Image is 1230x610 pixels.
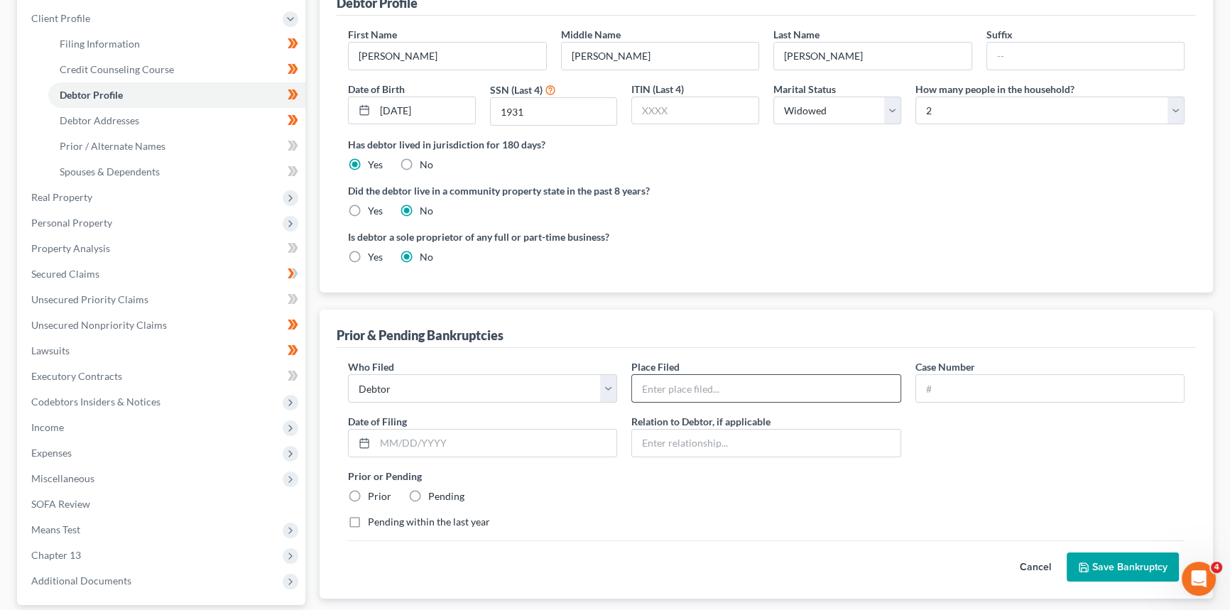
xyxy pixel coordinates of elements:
[987,43,1185,70] input: --
[60,89,123,101] span: Debtor Profile
[48,159,305,185] a: Spouses & Dependents
[20,491,305,517] a: SOFA Review
[348,137,1185,152] label: Has debtor lived in jurisdiction for 180 days?
[420,250,433,264] label: No
[48,82,305,108] a: Debtor Profile
[774,43,972,70] input: --
[1004,553,1067,582] button: Cancel
[773,82,836,97] label: Marital Status
[368,204,383,218] label: Yes
[1067,552,1179,582] button: Save Bankruptcy
[31,523,80,535] span: Means Test
[632,430,900,457] input: Enter relationship...
[31,293,148,305] span: Unsecured Priority Claims
[31,447,72,459] span: Expenses
[1211,562,1222,573] span: 4
[60,38,140,50] span: Filing Information
[48,57,305,82] a: Credit Counseling Course
[631,361,680,373] span: Place Filed
[20,364,305,389] a: Executory Contracts
[368,489,391,503] label: Prior
[348,469,1185,484] label: Prior or Pending
[60,63,174,75] span: Credit Counseling Course
[20,236,305,261] a: Property Analysis
[632,97,758,124] input: XXXX
[562,43,759,70] input: M.I
[31,421,64,433] span: Income
[20,261,305,287] a: Secured Claims
[561,27,621,42] label: Middle Name
[31,574,131,587] span: Additional Documents
[632,375,900,402] input: Enter place filed...
[631,82,684,97] label: ITIN (Last 4)
[916,375,1184,402] input: #
[31,498,90,510] span: SOFA Review
[20,312,305,338] a: Unsecured Nonpriority Claims
[48,108,305,134] a: Debtor Addresses
[31,396,160,408] span: Codebtors Insiders & Notices
[48,31,305,57] a: Filing Information
[490,82,543,97] label: SSN (Last 4)
[31,217,112,229] span: Personal Property
[915,359,975,374] label: Case Number
[60,114,139,126] span: Debtor Addresses
[48,134,305,159] a: Prior / Alternate Names
[31,268,99,280] span: Secured Claims
[773,27,820,42] label: Last Name
[60,140,165,152] span: Prior / Alternate Names
[631,414,771,429] label: Relation to Debtor, if applicable
[368,515,490,529] label: Pending within the last year
[915,82,1074,97] label: How many people in the household?
[986,27,1013,42] label: Suffix
[1182,562,1216,596] iframe: Intercom live chat
[31,344,70,356] span: Lawsuits
[428,489,464,503] label: Pending
[31,370,122,382] span: Executory Contracts
[31,242,110,254] span: Property Analysis
[31,472,94,484] span: Miscellaneous
[337,327,504,344] div: Prior & Pending Bankruptcies
[368,250,383,264] label: Yes
[348,183,1185,198] label: Did the debtor live in a community property state in the past 8 years?
[20,338,305,364] a: Lawsuits
[348,229,759,244] label: Is debtor a sole proprietor of any full or part-time business?
[31,319,167,331] span: Unsecured Nonpriority Claims
[368,158,383,172] label: Yes
[491,98,617,125] input: XXXX
[348,361,394,373] span: Who Filed
[31,549,81,561] span: Chapter 13
[348,27,397,42] label: First Name
[375,97,475,124] input: MM/DD/YYYY
[31,191,92,203] span: Real Property
[348,415,407,427] span: Date of Filing
[60,165,160,178] span: Spouses & Dependents
[420,158,433,172] label: No
[375,430,616,457] input: MM/DD/YYYY
[20,287,305,312] a: Unsecured Priority Claims
[348,82,405,97] label: Date of Birth
[420,204,433,218] label: No
[31,12,90,24] span: Client Profile
[349,43,546,70] input: --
